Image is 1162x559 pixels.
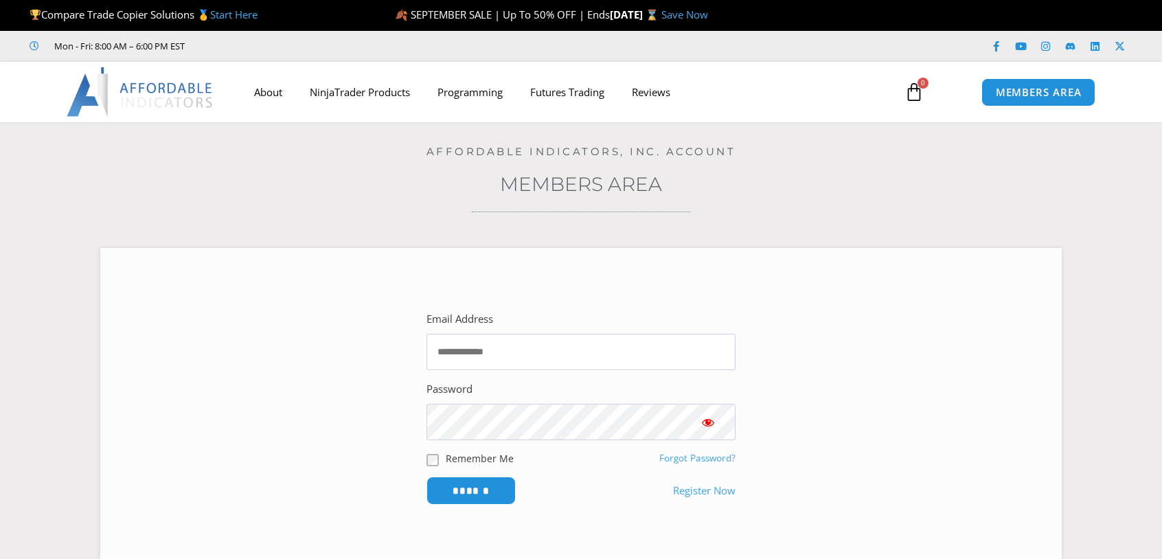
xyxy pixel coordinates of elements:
[30,10,41,20] img: 🏆
[395,8,610,21] span: 🍂 SEPTEMBER SALE | Up To 50% OFF | Ends
[673,481,736,501] a: Register Now
[918,78,929,89] span: 0
[51,38,185,54] span: Mon - Fri: 8:00 AM – 6:00 PM EST
[240,76,889,108] nav: Menu
[618,76,684,108] a: Reviews
[296,76,424,108] a: NinjaTrader Products
[446,451,514,466] label: Remember Me
[661,8,708,21] a: Save Now
[424,76,516,108] a: Programming
[204,39,410,53] iframe: Customer reviews powered by Trustpilot
[500,172,662,196] a: Members Area
[610,8,661,21] strong: [DATE] ⌛
[240,76,296,108] a: About
[426,380,472,399] label: Password
[426,310,493,329] label: Email Address
[426,145,736,158] a: Affordable Indicators, Inc. Account
[210,8,258,21] a: Start Here
[659,452,736,464] a: Forgot Password?
[884,72,944,112] a: 0
[681,404,736,440] button: Show password
[30,8,258,21] span: Compare Trade Copier Solutions 🥇
[981,78,1096,106] a: MEMBERS AREA
[67,67,214,117] img: LogoAI | Affordable Indicators – NinjaTrader
[996,87,1082,98] span: MEMBERS AREA
[516,76,618,108] a: Futures Trading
